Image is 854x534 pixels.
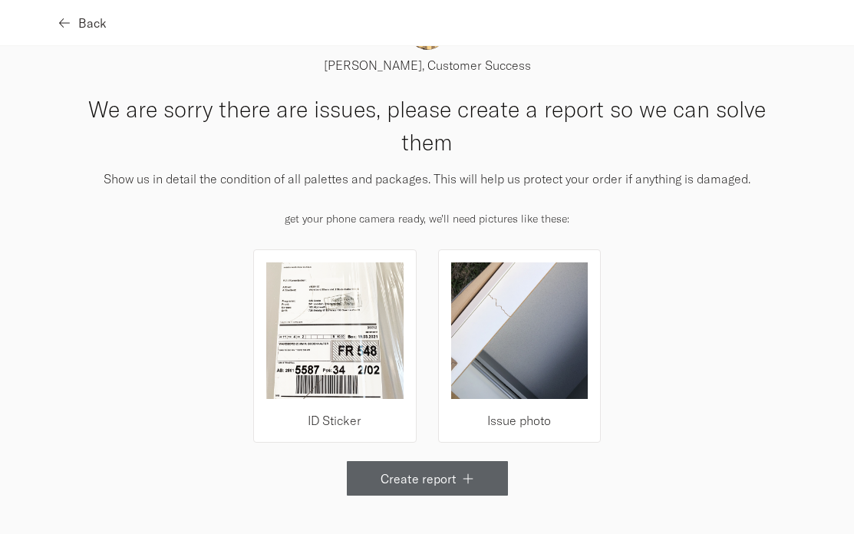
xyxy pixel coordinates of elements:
[69,209,785,228] p: get your phone camera ready, we’ll need pictures like these:
[266,262,403,399] img: id-sticker.webp
[61,5,107,40] button: Back
[69,170,785,188] p: Show us in detail the condition of all palettes and packages. This will help us protect your orde...
[69,93,785,159] h3: We are sorry there are issues, please create a report so we can solve them
[451,411,588,430] p: Issue photo
[451,262,588,399] img: damage.webp
[347,461,508,496] button: Create report
[69,56,785,74] p: [PERSON_NAME], Customer Success
[266,411,403,430] p: ID Sticker
[381,473,457,485] span: Create report
[78,17,107,29] span: Back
